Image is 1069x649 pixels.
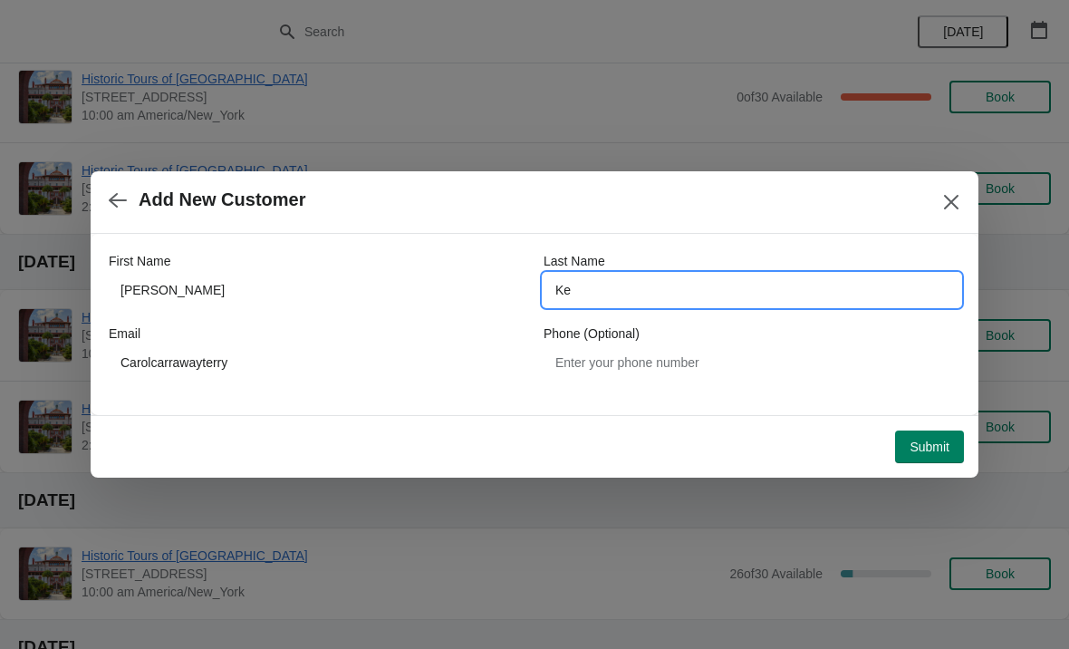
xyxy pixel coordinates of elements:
[544,252,605,270] label: Last Name
[109,252,170,270] label: First Name
[895,431,964,463] button: Submit
[109,324,140,343] label: Email
[544,274,960,306] input: Smith
[544,346,960,379] input: Enter your phone number
[544,324,640,343] label: Phone (Optional)
[910,440,949,454] span: Submit
[935,186,968,218] button: Close
[109,274,525,306] input: John
[139,189,305,210] h2: Add New Customer
[109,346,525,379] input: Enter your email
